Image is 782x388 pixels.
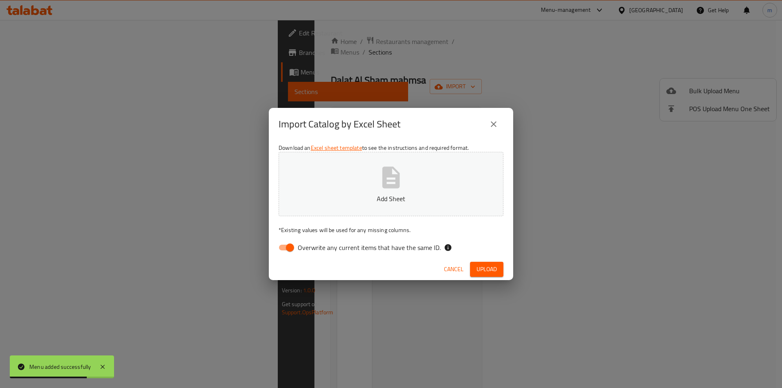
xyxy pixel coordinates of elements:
[291,194,491,204] p: Add Sheet
[29,362,91,371] div: Menu added successfully
[470,262,503,277] button: Upload
[298,243,441,252] span: Overwrite any current items that have the same ID.
[441,262,467,277] button: Cancel
[444,243,452,252] svg: If the overwrite option isn't selected, then the items that match an existing ID will be ignored ...
[279,152,503,216] button: Add Sheet
[484,114,503,134] button: close
[444,264,463,274] span: Cancel
[269,140,513,259] div: Download an to see the instructions and required format.
[279,118,400,131] h2: Import Catalog by Excel Sheet
[477,264,497,274] span: Upload
[311,142,362,153] a: Excel sheet template
[279,226,503,234] p: Existing values will be used for any missing columns.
